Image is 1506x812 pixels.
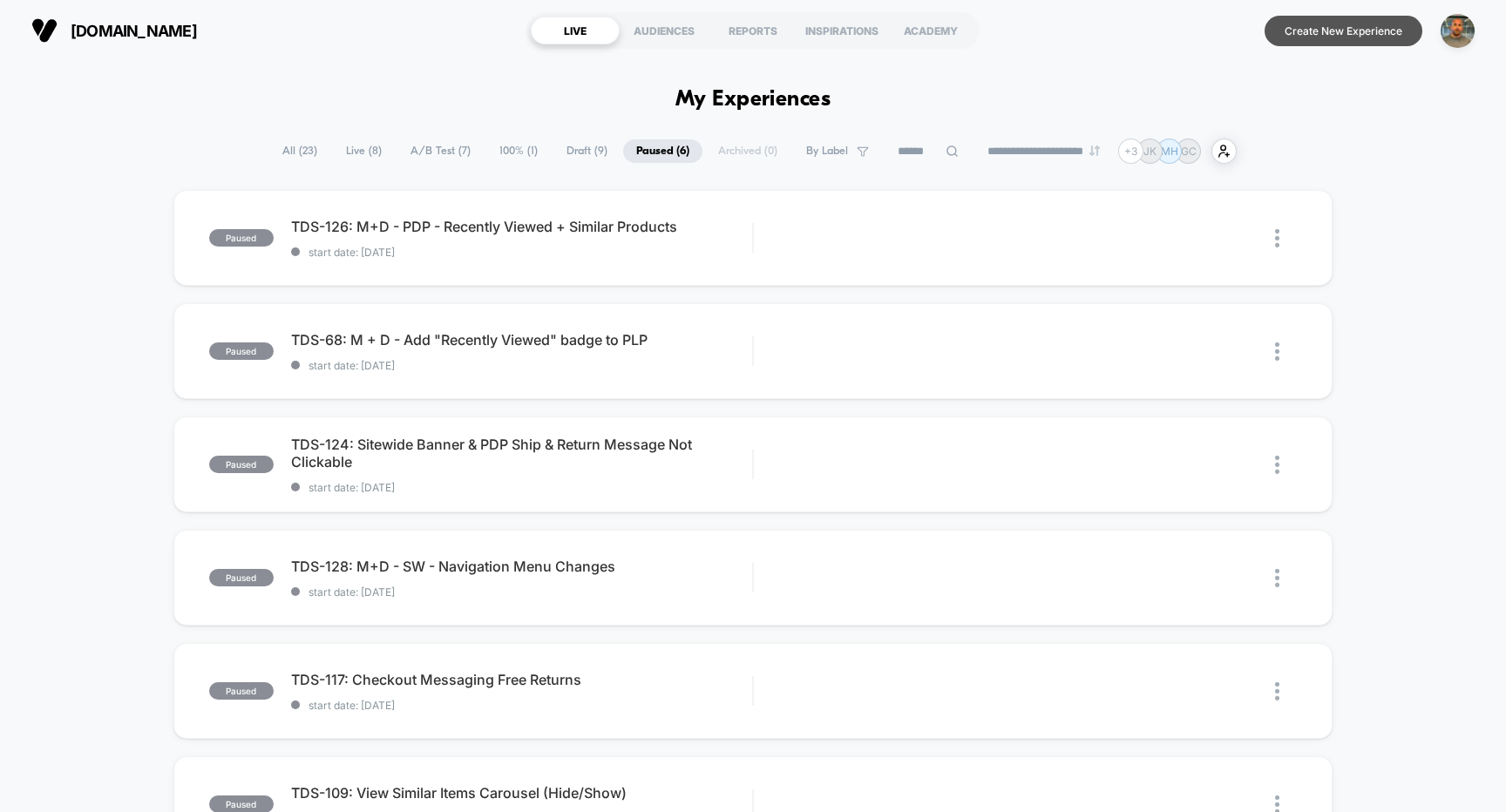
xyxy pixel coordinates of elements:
[806,145,848,158] span: By Label
[620,17,709,44] div: AUDIENCES
[209,456,274,473] span: paused
[31,17,58,44] img: Visually logo
[209,229,274,247] span: paused
[886,17,975,44] div: ACADEMY
[486,139,551,163] span: 100% ( 1 )
[291,784,753,802] span: TDS-109: View Similar Items Carousel (Hide/Show)
[1265,16,1422,46] button: Create New Experience
[1181,145,1197,158] p: GC
[291,699,753,712] span: start date: [DATE]
[291,246,753,259] span: start date: [DATE]
[1275,569,1279,587] img: close
[1089,145,1100,156] img: end
[1118,139,1143,164] div: + 3
[1143,145,1157,158] p: JK
[291,331,753,348] span: TDS-68: M + D - Add "Recently Viewed" badge to PLP
[1441,14,1475,48] img: ppic
[209,342,274,360] span: paused
[291,436,753,470] span: TDS-124: Sitewide Banner & PDP Ship & Return Message Not Clickable
[291,671,753,688] span: TDS-117: Checkout Messaging Free Returns
[1275,342,1279,361] img: close
[291,481,753,494] span: start date: [DATE]
[1275,682,1279,700] img: close
[675,87,831,112] h1: My Experiences
[709,17,797,44] div: REPORTS
[269,139,330,163] span: All ( 23 )
[209,682,274,700] span: paused
[26,17,202,44] button: [DOMAIN_NAME]
[797,17,886,44] div: INSPIRATIONS
[1161,145,1178,158] p: MH
[209,569,274,586] span: paused
[291,218,753,235] span: TDS-126: M+D - PDP - Recently Viewed + Similar Products
[291,558,753,575] span: TDS-128: M+D - SW - Navigation Menu Changes
[1275,229,1279,247] img: close
[1275,456,1279,474] img: close
[333,139,395,163] span: Live ( 8 )
[1435,13,1480,49] button: ppic
[531,17,620,44] div: LIVE
[397,139,484,163] span: A/B Test ( 7 )
[623,139,702,163] span: Paused ( 6 )
[291,359,753,372] span: start date: [DATE]
[553,139,621,163] span: Draft ( 9 )
[291,585,753,599] span: start date: [DATE]
[71,22,197,40] span: [DOMAIN_NAME]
